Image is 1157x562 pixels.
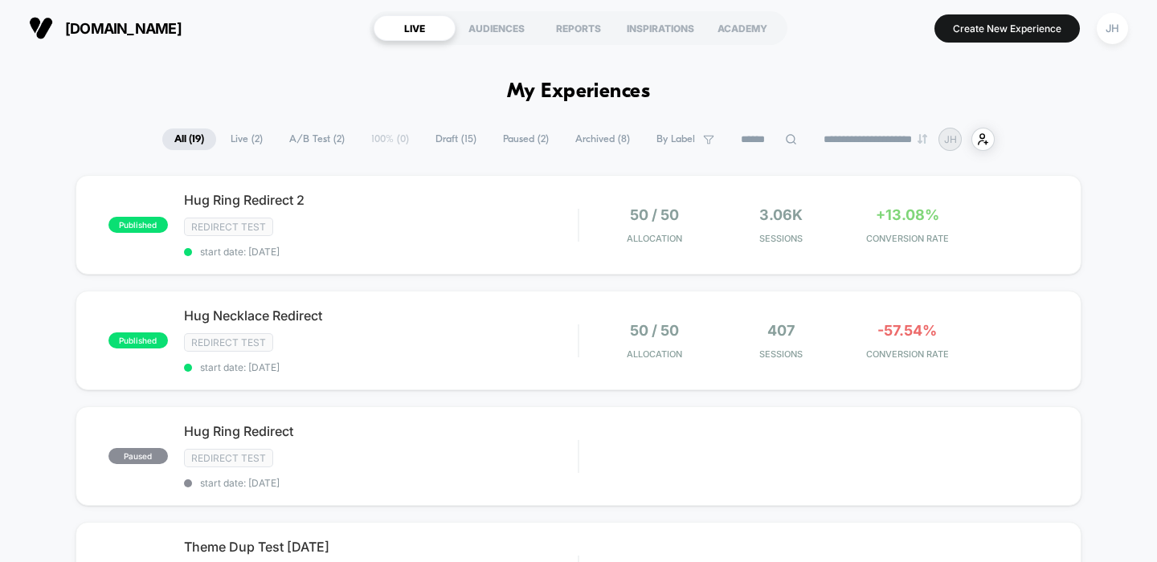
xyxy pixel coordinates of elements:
[619,15,701,41] div: INSPIRATIONS
[563,128,642,150] span: Archived ( 8 )
[507,80,651,104] h1: My Experiences
[1092,12,1133,45] button: JH
[944,133,957,145] p: JH
[722,233,840,244] span: Sessions
[184,192,578,208] span: Hug Ring Redirect 2
[184,449,273,467] span: Redirect Test
[374,15,456,41] div: LIVE
[184,539,578,555] span: Theme Dup Test [DATE]
[759,206,803,223] span: 3.06k
[277,128,357,150] span: A/B Test ( 2 )
[630,206,679,223] span: 50 / 50
[29,16,53,40] img: Visually logo
[918,134,927,144] img: end
[627,348,682,360] span: Allocation
[184,477,578,489] span: start date: [DATE]
[162,128,216,150] span: All ( 19 )
[876,206,939,223] span: +13.08%
[108,332,168,348] span: published
[184,361,578,373] span: start date: [DATE]
[630,322,679,339] span: 50 / 50
[184,246,578,258] span: start date: [DATE]
[656,133,695,145] span: By Label
[184,218,273,236] span: Redirect Test
[184,307,578,324] span: Hug Necklace Redirect
[456,15,538,41] div: AUDIENCES
[538,15,619,41] div: REPORTS
[423,128,489,150] span: Draft ( 15 )
[108,448,168,464] span: paused
[24,15,186,41] button: [DOMAIN_NAME]
[1097,13,1128,44] div: JH
[848,233,967,244] span: CONVERSION RATE
[65,20,182,37] span: [DOMAIN_NAME]
[184,333,273,352] span: Redirect Test
[767,322,795,339] span: 407
[491,128,561,150] span: Paused ( 2 )
[184,423,578,439] span: Hug Ring Redirect
[848,348,967,360] span: CONVERSION RATE
[934,14,1080,43] button: Create New Experience
[627,233,682,244] span: Allocation
[219,128,275,150] span: Live ( 2 )
[877,322,937,339] span: -57.54%
[108,217,168,233] span: published
[722,348,840,360] span: Sessions
[701,15,783,41] div: ACADEMY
